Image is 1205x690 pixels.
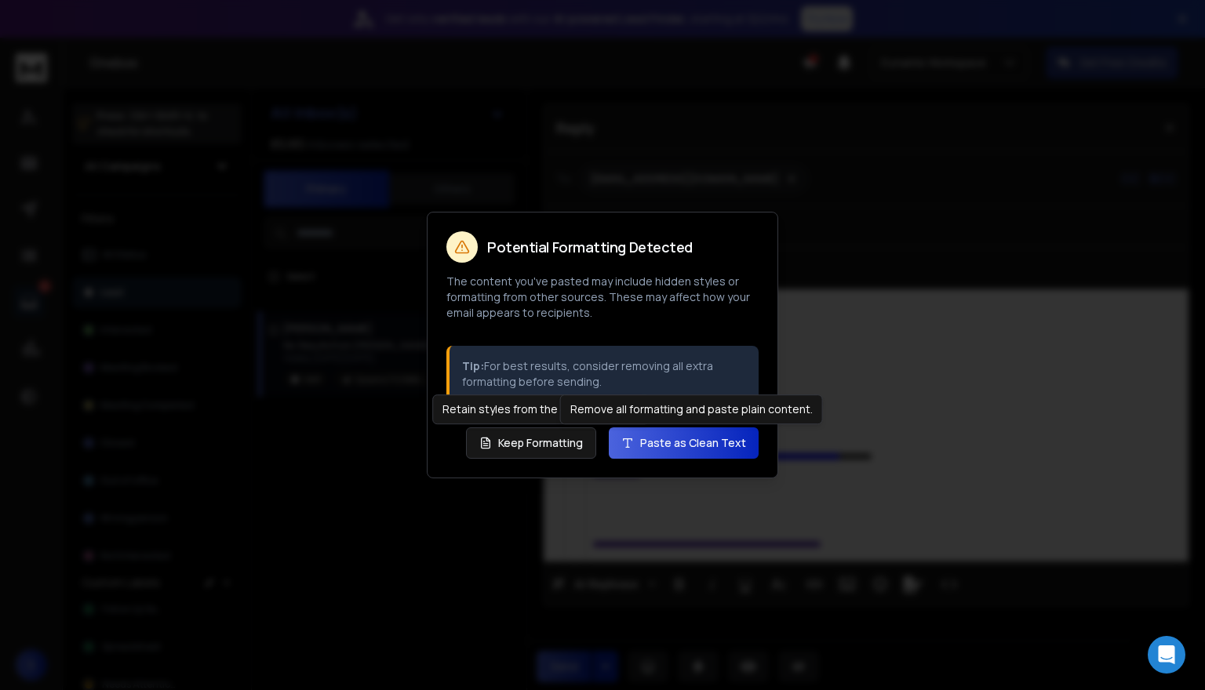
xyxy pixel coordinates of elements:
[1148,636,1185,674] div: Open Intercom Messenger
[466,427,596,459] button: Keep Formatting
[432,394,650,424] div: Retain styles from the original source.
[462,358,484,373] strong: Tip:
[487,240,693,254] h2: Potential Formatting Detected
[560,394,823,424] div: Remove all formatting and paste plain content.
[446,274,759,321] p: The content you've pasted may include hidden styles or formatting from other sources. These may a...
[609,427,759,459] button: Paste as Clean Text
[462,358,746,390] p: For best results, consider removing all extra formatting before sending.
